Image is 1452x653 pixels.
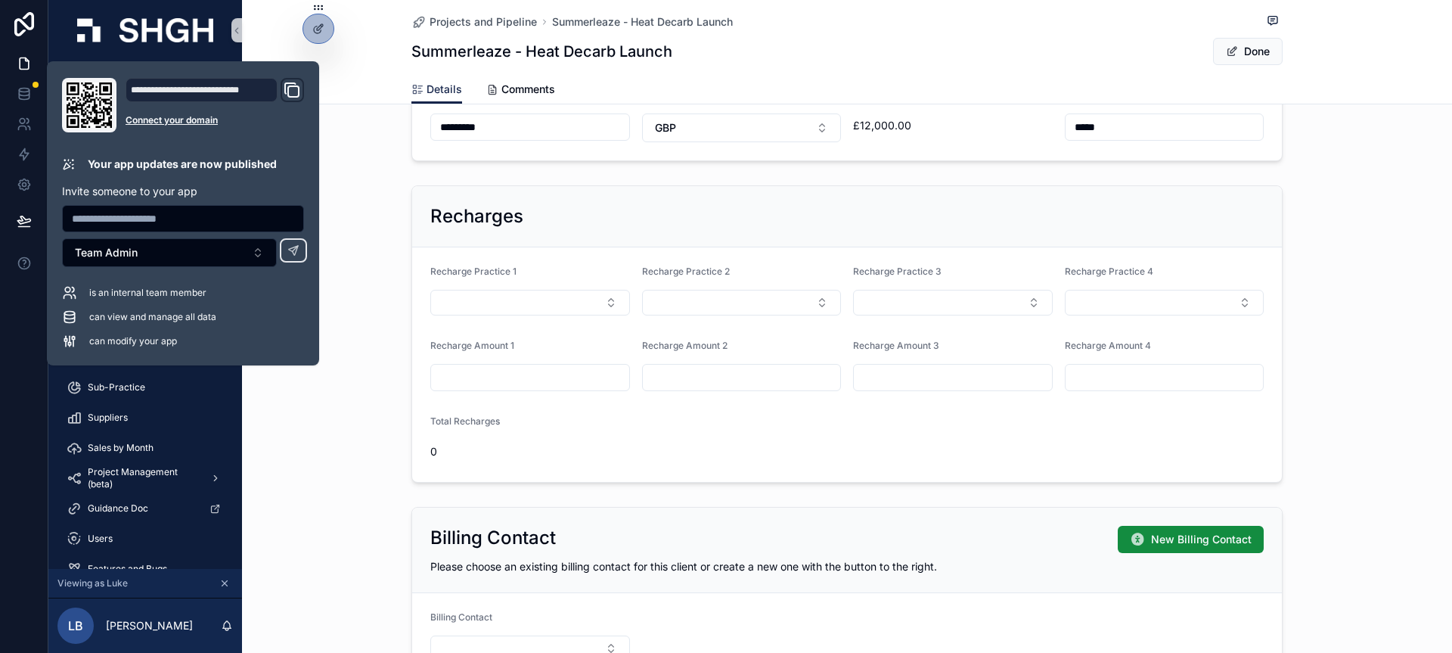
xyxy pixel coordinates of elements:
[68,617,83,635] span: LB
[57,374,233,401] a: Sub-Practice
[853,266,942,277] span: Recharge Practice 3
[430,444,630,459] span: 0
[126,78,304,132] div: Domain and Custom Link
[1213,38,1283,65] button: Done
[427,82,462,97] span: Details
[853,118,1053,133] span: £12,000.00
[411,76,462,104] a: Details
[486,76,555,106] a: Comments
[1151,532,1252,547] span: New Billing Contact
[88,381,145,393] span: Sub-Practice
[430,204,523,229] h2: Recharges
[430,526,556,550] h2: Billing Contact
[501,82,555,97] span: Comments
[62,184,304,199] p: Invite someone to your app
[89,311,216,323] span: can view and manage all data
[853,290,1053,316] button: Select Button
[642,266,730,277] span: Recharge Practice 2
[88,412,128,424] span: Suppliers
[57,555,233,583] a: Features and Bugs
[88,157,277,172] p: Your app updates are now published
[430,415,500,427] span: Total Recharges
[642,113,842,142] button: Select Button
[430,290,630,316] button: Select Button
[57,434,233,462] a: Sales by Month
[853,340,939,351] span: Recharge Amount 3
[77,18,213,42] img: App logo
[48,61,242,569] div: scrollable content
[430,340,514,351] span: Recharge Amount 1
[642,290,842,316] button: Select Button
[75,245,138,260] span: Team Admin
[88,502,148,515] span: Guidance Doc
[1118,526,1264,553] button: New Billing Contact
[106,618,193,633] p: [PERSON_NAME]
[57,577,128,589] span: Viewing as Luke
[1065,340,1151,351] span: Recharge Amount 4
[1065,266,1153,277] span: Recharge Practice 4
[62,238,277,267] button: Select Button
[430,560,937,573] span: Please choose an existing billing contact for this client or create a new one with the button to ...
[411,14,537,30] a: Projects and Pipeline
[552,14,733,30] a: Summerleaze - Heat Decarb Launch
[57,465,233,492] a: Project Management (beta)
[642,340,728,351] span: Recharge Amount 2
[88,466,198,490] span: Project Management (beta)
[88,442,154,454] span: Sales by Month
[1065,290,1264,316] button: Select Button
[430,14,537,30] span: Projects and Pipeline
[88,563,167,575] span: Features and Bugs
[57,495,233,522] a: Guidance Doc
[89,335,177,347] span: can modify your app
[430,266,517,277] span: Recharge Practice 1
[126,114,304,126] a: Connect your domain
[411,41,672,62] h1: Summerleaze - Heat Decarb Launch
[655,120,676,135] span: GBP
[57,404,233,431] a: Suppliers
[430,611,492,623] span: Billing Contact
[57,525,233,552] a: Users
[89,287,206,299] span: is an internal team member
[88,533,113,545] span: Users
